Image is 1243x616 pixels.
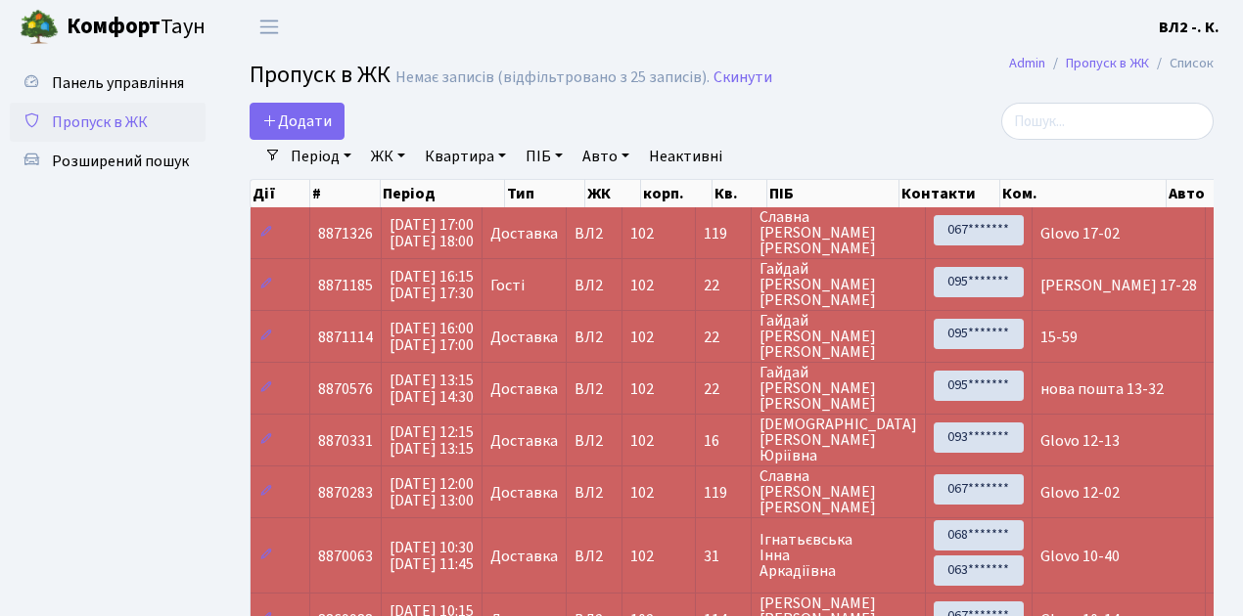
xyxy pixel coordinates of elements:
span: 8870283 [318,482,373,504]
span: 8871185 [318,275,373,296]
span: Доставка [490,549,558,564]
img: logo.png [20,8,59,47]
span: 102 [630,546,654,567]
span: ВЛ2 [575,381,614,397]
span: 102 [630,223,654,244]
span: [DEMOGRAPHIC_DATA] [PERSON_NAME] Юріївна [760,417,917,463]
a: Авто [575,140,637,173]
span: 8870063 [318,546,373,567]
span: [DATE] 13:15 [DATE] 14:30 [390,370,474,408]
span: - [1214,430,1220,452]
th: Період [381,180,505,207]
th: Ком. [1000,180,1167,207]
span: Гайдай [PERSON_NAME] [PERSON_NAME] [760,365,917,412]
b: Комфорт [67,11,161,42]
span: 8871114 [318,327,373,348]
span: 102 [630,275,654,296]
div: Немає записів (відфільтровано з 25 записів). [395,68,710,87]
span: 16 [704,433,743,449]
a: ЖК [363,140,413,173]
span: Ігнатьєвська Інна Аркадіївна [760,532,917,579]
a: Admin [1009,53,1045,73]
span: - [1214,546,1220,567]
span: 22 [704,278,743,293]
span: - [1214,378,1220,400]
span: 31 [704,549,743,564]
span: Розширений пошук [52,151,189,172]
span: 22 [704,381,743,397]
th: Контакти [899,180,999,207]
span: - [1214,275,1220,296]
a: Скинути [714,68,772,87]
span: 102 [630,327,654,348]
span: 22 [704,330,743,345]
th: Авто [1167,180,1231,207]
span: [PERSON_NAME] 17-28 [1040,275,1197,296]
span: Доставка [490,226,558,242]
a: Пропуск в ЖК [10,103,206,142]
button: Переключити навігацію [245,11,294,43]
span: ВЛ2 [575,433,614,449]
span: Гості [490,278,525,293]
a: ВЛ2 -. К. [1159,16,1220,39]
span: 8871326 [318,223,373,244]
a: ПІБ [518,140,571,173]
span: [DATE] 16:15 [DATE] 17:30 [390,266,474,304]
span: Glovo 12-02 [1040,482,1120,504]
span: [DATE] 10:30 [DATE] 11:45 [390,537,474,575]
span: 102 [630,482,654,504]
span: ВЛ2 [575,330,614,345]
span: ВЛ2 [575,226,614,242]
b: ВЛ2 -. К. [1159,17,1220,38]
span: Доставка [490,330,558,345]
span: Доставка [490,433,558,449]
a: Додати [250,103,345,140]
span: 119 [704,226,743,242]
a: Неактивні [641,140,730,173]
span: Доставка [490,381,558,397]
a: Квартира [417,140,514,173]
th: # [310,180,381,207]
span: - [1214,327,1220,348]
span: Доставка [490,485,558,501]
a: Панель управління [10,64,206,103]
a: Пропуск в ЖК [1066,53,1149,73]
span: Додати [262,110,332,132]
span: Гайдай [PERSON_NAME] [PERSON_NAME] [760,261,917,308]
span: Glovo 17-02 [1040,223,1120,244]
span: [DATE] 17:00 [DATE] 18:00 [390,214,474,252]
a: Розширений пошук [10,142,206,181]
span: Glovo 12-13 [1040,430,1120,452]
th: ПІБ [767,180,899,207]
span: Glovo 10-40 [1040,546,1120,567]
span: Пропуск в ЖК [250,58,391,92]
nav: breadcrumb [980,43,1243,84]
span: 102 [630,430,654,452]
li: Список [1149,53,1214,74]
span: 15-59 [1040,327,1078,348]
span: [DATE] 12:15 [DATE] 13:15 [390,421,474,460]
th: ЖК [585,180,641,207]
span: [DATE] 12:00 [DATE] 13:00 [390,473,474,511]
a: Період [283,140,359,173]
span: - [1214,482,1220,504]
th: корп. [641,180,713,207]
span: 119 [704,485,743,501]
span: 8870331 [318,430,373,452]
span: ВЛ2 [575,549,614,564]
span: Славна [PERSON_NAME] [PERSON_NAME] [760,468,917,515]
span: - [1214,223,1220,244]
span: Таун [67,11,206,44]
span: нова пошта 13-32 [1040,378,1164,400]
span: Пропуск в ЖК [52,111,148,133]
span: 102 [630,378,654,400]
span: 8870576 [318,378,373,400]
span: Славна [PERSON_NAME] [PERSON_NAME] [760,209,917,256]
span: ВЛ2 [575,485,614,501]
th: Тип [505,180,585,207]
span: Гайдай [PERSON_NAME] [PERSON_NAME] [760,313,917,360]
th: Кв. [713,180,767,207]
span: Панель управління [52,72,184,94]
input: Пошук... [1001,103,1214,140]
th: Дії [251,180,310,207]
